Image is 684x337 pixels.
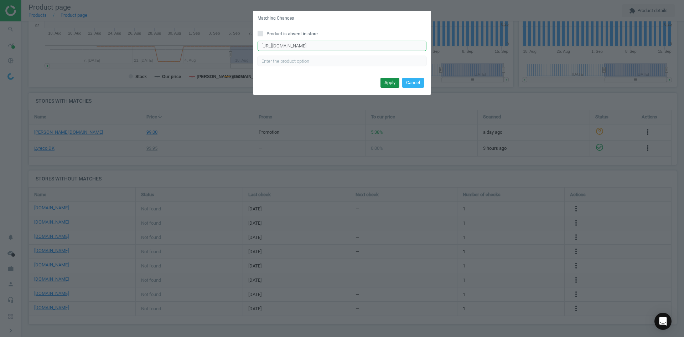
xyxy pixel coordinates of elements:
[258,15,294,21] h5: Matching Changes
[265,31,319,37] span: Product is absent in store
[380,78,399,88] button: Apply
[258,41,426,51] input: Enter correct product URL
[402,78,424,88] button: Cancel
[258,56,426,66] input: Enter the product option
[654,313,672,330] div: Open Intercom Messenger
